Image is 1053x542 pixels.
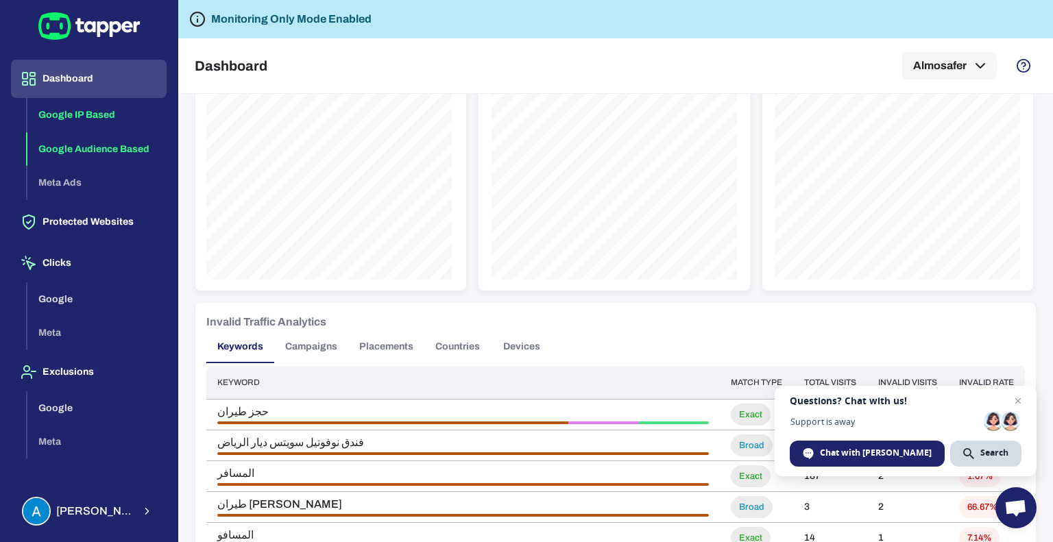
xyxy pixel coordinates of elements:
button: Campaigns [274,330,348,363]
button: Countries [424,330,491,363]
span: Broad [731,502,773,513]
th: Invalid visits [867,366,948,399]
button: Google [27,282,167,317]
span: [PERSON_NAME] Shaik [56,504,133,518]
div: Aborted Ad Click • 3 [217,452,709,455]
td: 187 [793,461,867,492]
button: Placements [348,330,424,363]
div: Data Center • 1 [568,421,638,424]
span: Chat with [PERSON_NAME] [820,447,932,459]
button: Google Audience Based [27,132,167,167]
span: 66.67% [959,502,1006,513]
img: Anwar Shaik [23,498,49,524]
span: Questions? Chat with us! [790,395,1021,406]
div: Search [950,441,1021,467]
span: المسافو [217,528,709,542]
a: Protected Websites [11,215,167,227]
div: Aborted Ad Click • 2 [217,514,709,517]
svg: Tapper is not blocking any fraudulent activity for this domain [189,11,206,27]
span: 1.07% [959,471,1001,482]
span: فندق نوفوتيل سويتس ديار الرياض [217,436,709,449]
div: Chat with Tamar [790,441,945,467]
button: Google IP Based [27,98,167,132]
td: 3 [793,492,867,523]
h6: Monitoring Only Mode Enabled [211,11,372,27]
span: Search [980,447,1008,459]
a: Google Audience Based [27,142,167,153]
span: طيران [PERSON_NAME] [217,497,709,511]
span: المسافر [217,467,709,480]
td: 2 [867,492,948,523]
th: Keyword [206,366,720,399]
span: Broad [731,440,773,452]
div: Threat • 1 [639,421,709,424]
button: Almosafer [902,52,997,79]
button: Google [27,391,167,426]
a: Google IP Based [27,108,167,120]
button: Devices [491,330,553,363]
a: Google [27,401,167,412]
td: 2 [867,461,948,492]
h5: Dashboard [195,58,267,74]
a: Clicks [11,256,167,268]
button: Exclusions [11,353,167,391]
span: Close chat [1010,393,1026,409]
a: Google [27,292,167,304]
h6: Invalid Traffic Analytics [206,314,326,330]
button: Keywords [206,330,274,363]
button: Protected Websites [11,203,167,241]
a: Exclusions [11,365,167,377]
a: Dashboard [11,72,167,84]
div: Aborted Ad Click • 5 [217,421,568,424]
button: Dashboard [11,60,167,98]
div: Aborted Ad Click • 2 [217,483,709,486]
span: Exact [731,409,771,421]
span: حجز طيران [217,405,709,419]
span: Support is away [790,417,979,427]
th: Total visits [793,366,867,399]
div: Open chat [995,487,1037,528]
span: Exact [731,471,771,482]
button: Anwar Shaik[PERSON_NAME] Shaik [11,491,167,531]
th: Match type [720,366,793,399]
th: Invalid rate [948,366,1025,399]
button: Clicks [11,244,167,282]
